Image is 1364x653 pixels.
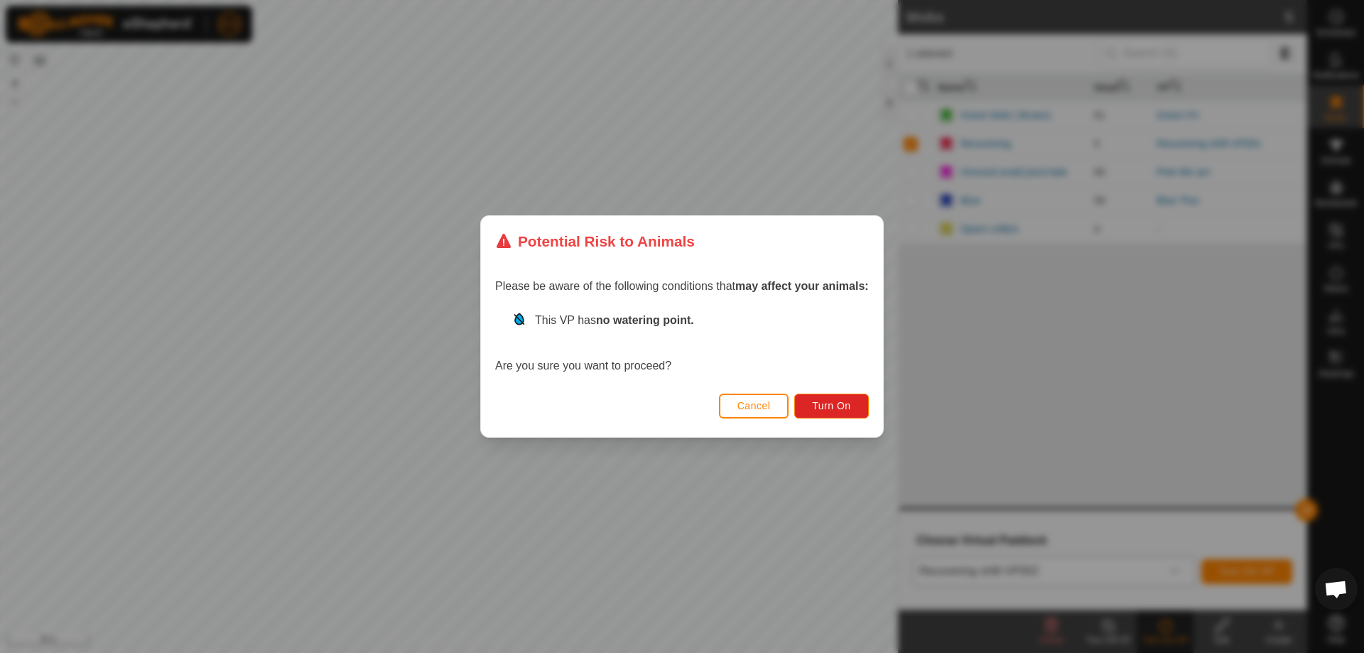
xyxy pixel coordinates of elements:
span: Turn On [813,400,851,411]
strong: may affect your animals: [735,280,869,292]
div: Are you sure you want to proceed? [495,312,869,374]
button: Cancel [719,394,789,419]
span: This VP has [535,314,694,326]
div: Potential Risk to Animals [495,230,695,252]
button: Turn On [795,394,869,419]
span: Please be aware of the following conditions that [495,280,869,292]
span: Cancel [737,400,771,411]
div: Open chat [1315,568,1358,610]
strong: no watering point. [596,314,694,326]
